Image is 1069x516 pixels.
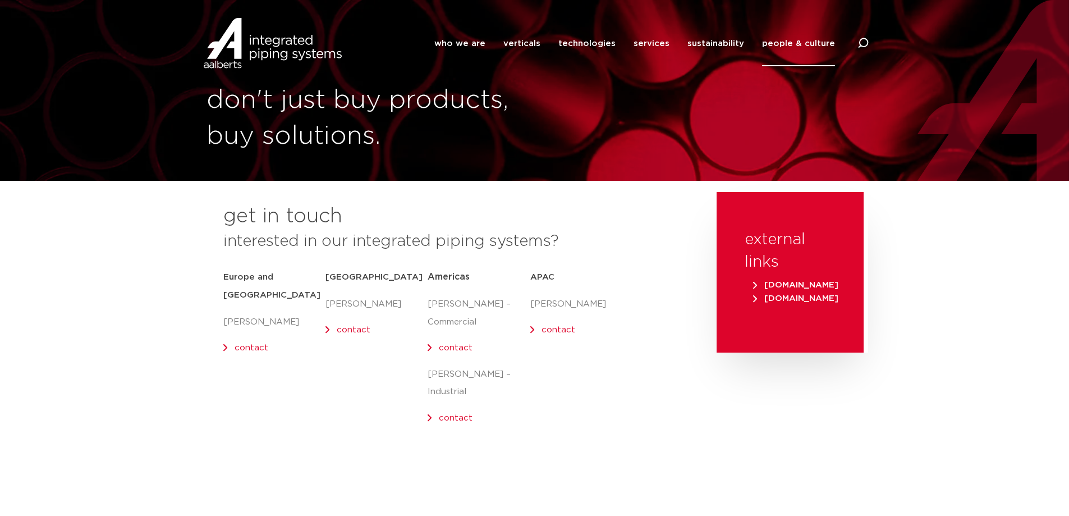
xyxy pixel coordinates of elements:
nav: Menu [434,21,835,66]
a: people & culture [762,21,835,66]
a: verticals [503,21,540,66]
a: contact [235,344,268,352]
h5: [GEOGRAPHIC_DATA] [325,268,428,286]
a: contact [439,414,472,422]
a: sustainability [687,21,744,66]
span: [DOMAIN_NAME] [753,294,838,303]
a: [DOMAIN_NAME] [750,281,841,289]
h3: interested in our integrated piping systems? [223,230,689,253]
p: [PERSON_NAME] – Commercial [428,295,530,331]
a: [DOMAIN_NAME] [750,294,841,303]
a: services [634,21,669,66]
a: who we are [434,21,485,66]
a: contact [337,326,370,334]
h1: don't just buy products, buy solutions. [207,83,529,154]
p: [PERSON_NAME] [325,295,428,313]
a: technologies [558,21,616,66]
h3: external links [745,229,836,273]
span: [DOMAIN_NAME] [753,281,838,289]
p: [PERSON_NAME] – Industrial [428,366,530,401]
p: [PERSON_NAME] [223,313,325,331]
h5: APAC [530,268,632,286]
a: contact [542,326,575,334]
a: contact [439,344,472,352]
p: [PERSON_NAME] [530,295,632,313]
h2: get in touch [223,203,342,230]
strong: Europe and [GEOGRAPHIC_DATA] [223,273,320,299]
span: Americas [428,272,470,281]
